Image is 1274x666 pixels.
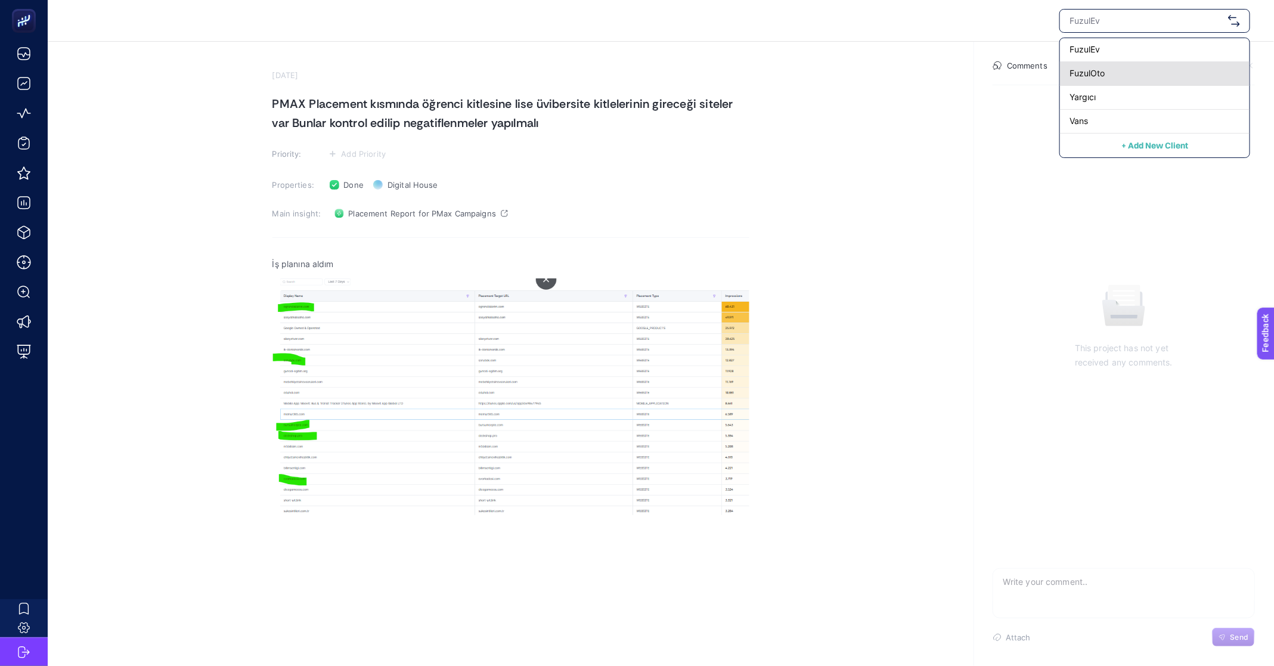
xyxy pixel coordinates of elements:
h4: Comments [1007,61,1047,70]
button: + Add New Client [1121,138,1188,153]
span: Send [1230,633,1248,642]
span: Vans [1070,115,1088,127]
p: İş planına aldım [272,257,749,271]
img: 1757054512564-image.png [272,278,749,515]
button: Add Priority [325,147,390,161]
p: This project has not yet received any comments. [1075,341,1173,370]
h3: Properties: [272,180,323,190]
span: FuzulEv [1070,44,1100,55]
span: Attach [1006,633,1031,642]
img: svg%3e [1228,15,1240,27]
h3: Priority: [272,149,323,159]
div: Rich Text Editor. Editing area: main [272,249,749,523]
a: Placement Report for PMax Campaigns [330,204,513,223]
span: Feedback [7,4,45,13]
time: [DATE] [272,70,299,80]
span: Done [344,180,364,190]
span: Yargıcı [1070,91,1096,103]
span: FuzulOto [1070,67,1105,79]
span: Digital House [388,180,438,190]
h3: Main insight: [272,209,323,218]
input: FuzulEv [1070,15,1223,27]
span: Add Priority [342,149,386,159]
button: Send [1212,628,1255,647]
h1: PMAX Placement kısmında öğrenci kitlesine lise üvibersite kitlelerinin gireceği siteler var Bunla... [272,94,749,132]
span: Placement Report for PMax Campaigns [349,209,497,218]
span: + Add New Client [1121,140,1188,151]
